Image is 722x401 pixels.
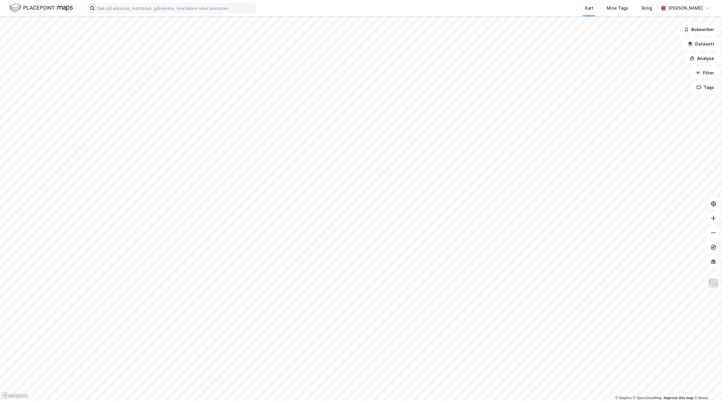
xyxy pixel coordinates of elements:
[692,372,722,401] iframe: Chat Widget
[607,5,628,12] div: Mine Tags
[642,5,652,12] div: Bolig
[95,4,256,13] input: Søk på adresse, matrikkel, gårdeiere, leietakere eller personer
[10,3,73,13] img: logo.f888ab2527a4732fd821a326f86c7f29.svg
[585,5,593,12] div: Kart
[668,5,703,12] div: [PERSON_NAME]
